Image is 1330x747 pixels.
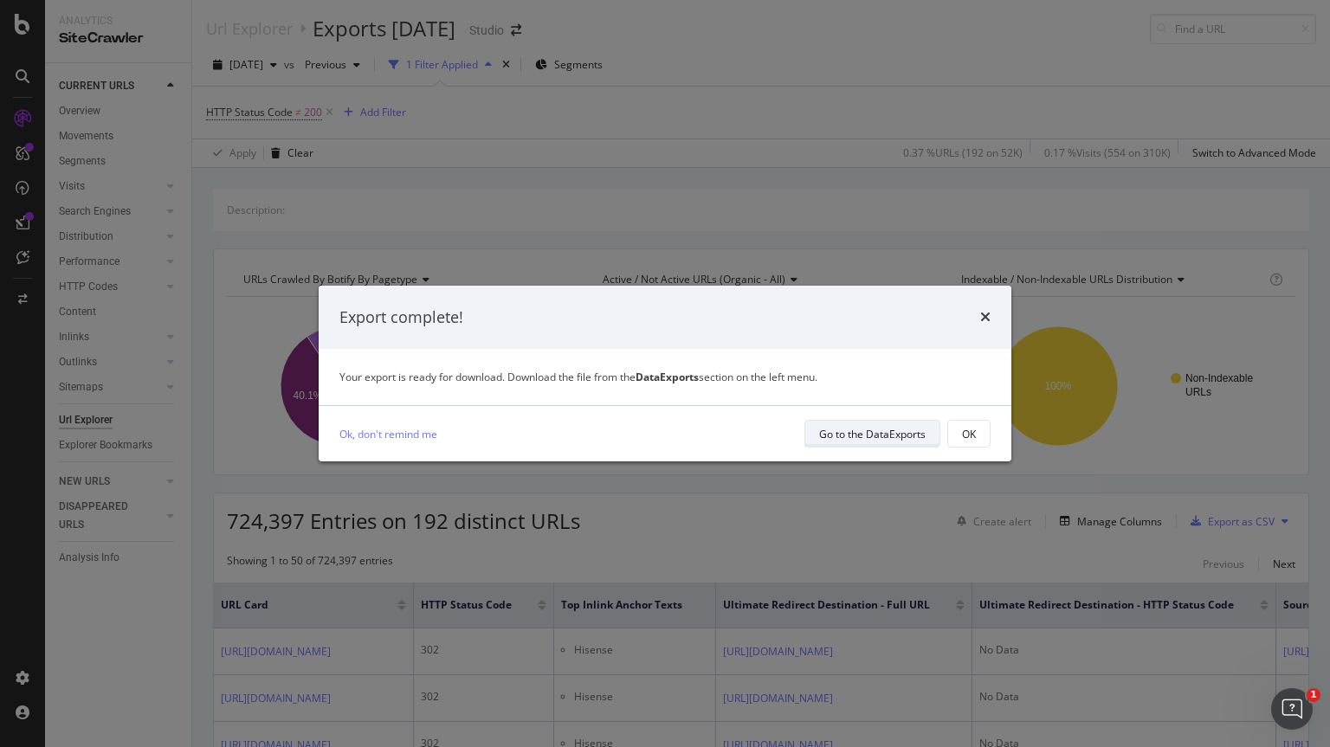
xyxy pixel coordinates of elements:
[339,370,991,384] div: Your export is ready for download. Download the file from the
[319,286,1011,462] div: modal
[339,425,437,443] a: Ok, don't remind me
[339,306,463,329] div: Export complete!
[636,370,817,384] span: section on the left menu.
[962,427,976,441] div: OK
[636,370,699,384] strong: DataExports
[819,427,926,441] div: Go to the DataExports
[980,306,991,329] div: times
[947,420,991,448] button: OK
[1271,688,1313,730] iframe: Intercom live chat
[804,420,940,448] button: Go to the DataExports
[1307,688,1320,702] span: 1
